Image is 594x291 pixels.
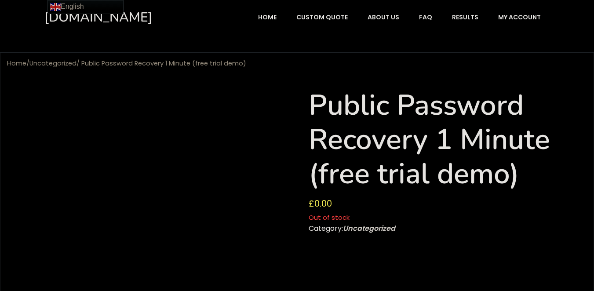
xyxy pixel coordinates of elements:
a: Uncategorized [29,59,77,68]
span: FAQ [419,13,432,21]
a: Home [249,9,286,25]
a: Home [7,59,26,68]
a: About Us [358,9,408,25]
a: My account [489,9,550,25]
span: About Us [368,13,399,21]
a: Results [443,9,488,25]
a: Uncategorized [343,223,395,233]
img: en [50,2,61,12]
span: Home [258,13,277,21]
a: [DOMAIN_NAME] [44,9,190,26]
nav: Breadcrumb [7,59,587,68]
bdi: 0.00 [309,197,332,210]
a: Custom Quote [287,9,357,25]
h1: Public Password Recovery 1 Minute (free trial demo) [309,88,587,191]
span: £ [309,197,314,210]
span: Category: [309,223,395,233]
span: Results [452,13,478,21]
p: Out of stock [309,212,587,223]
span: Custom Quote [296,13,348,21]
span: My account [498,13,541,21]
a: FAQ [410,9,441,25]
